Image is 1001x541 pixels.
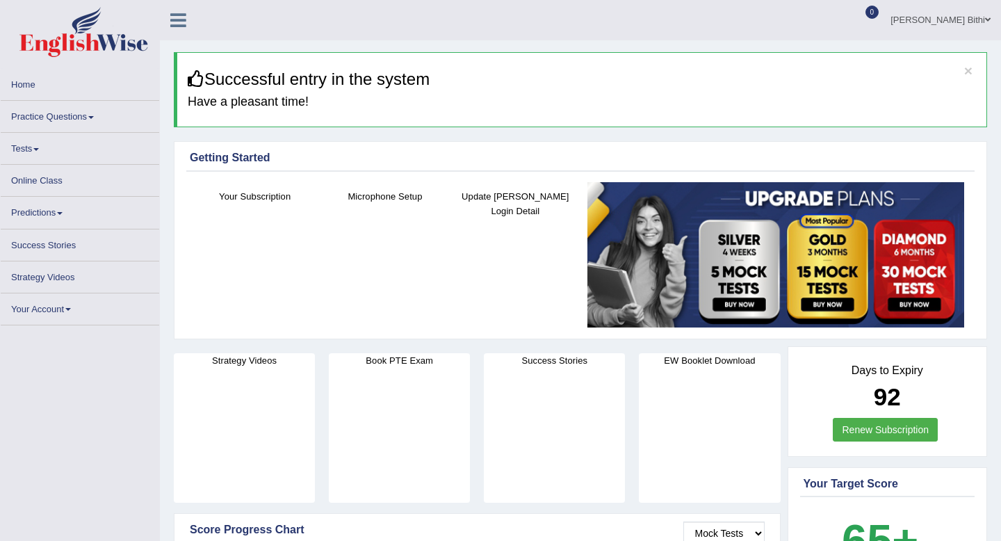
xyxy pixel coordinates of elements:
h4: Strategy Videos [174,353,315,368]
div: Your Target Score [804,476,972,492]
h4: Microphone Setup [327,189,443,204]
span: 0 [865,6,879,19]
a: Home [1,69,159,96]
b: 92 [874,383,901,410]
a: Practice Questions [1,101,159,128]
a: Your Account [1,293,159,321]
h4: Update [PERSON_NAME] Login Detail [457,189,573,218]
div: Getting Started [190,150,971,166]
h4: Success Stories [484,353,625,368]
h4: Your Subscription [197,189,313,204]
a: Success Stories [1,229,159,257]
a: Strategy Videos [1,261,159,289]
h4: Book PTE Exam [329,353,470,368]
button: × [964,63,972,78]
div: Score Progress Chart [190,522,765,538]
h3: Successful entry in the system [188,70,976,88]
a: Tests [1,133,159,160]
h4: Days to Expiry [804,364,972,377]
h4: EW Booklet Download [639,353,780,368]
a: Online Class [1,165,159,192]
img: small5.jpg [587,182,964,328]
a: Predictions [1,197,159,224]
h4: Have a pleasant time! [188,95,976,109]
a: Renew Subscription [833,418,938,442]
